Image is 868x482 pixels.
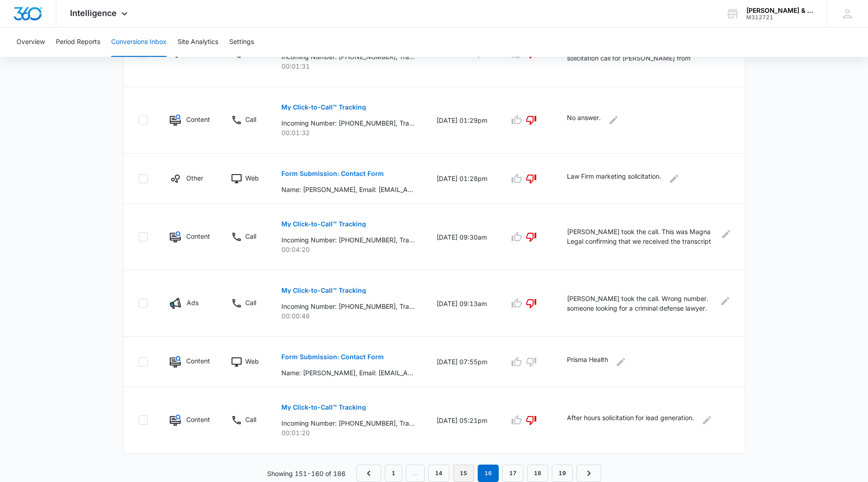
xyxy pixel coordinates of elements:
button: Form Submission: Contact Form [281,346,384,368]
button: Overview [16,27,45,57]
div: account id [746,14,813,21]
button: Form Submission: Contact Form [281,163,384,185]
p: Call [245,231,256,241]
p: [PERSON_NAME] took the call. This was Magna Legal confirming that we received the transcript in t... [567,227,717,247]
p: 00:01:20 [281,428,415,438]
p: Name: [PERSON_NAME], Email: [EMAIL_ADDRESS][DOMAIN_NAME], Phone: [PHONE_NUMBER], Select A Case Ty... [281,368,415,378]
button: Conversions Inbox [111,27,167,57]
p: Incoming Number: [PHONE_NUMBER], Tracking Number: [PHONE_NUMBER], Ring To: [PHONE_NUMBER], Caller... [281,418,415,428]
button: Edit Comments [700,413,714,427]
p: Name: [PERSON_NAME], Email: [EMAIL_ADDRESS][DOMAIN_NAME], Phone: [PHONE_NUMBER], Select A Case Ty... [281,185,415,194]
td: [DATE] 09:13am [426,270,498,337]
p: Content [186,231,210,241]
p: Form Submission: Contact Form [281,354,384,360]
div: account name [746,7,813,14]
p: Content [186,356,210,366]
td: [DATE] 09:30am [426,204,498,270]
p: After hours solicitation for lead generation. [567,413,694,427]
p: Law Firm marketing solicitation. [567,171,661,186]
p: Web [245,173,259,183]
em: 16 [478,465,499,482]
td: [DATE] 01:29pm [426,87,498,153]
p: Ads [187,298,199,307]
button: My Click-to-Call™ Tracking [281,96,366,118]
p: Web [245,356,259,366]
td: [DATE] 01:28pm [426,153,498,204]
p: Prisma Health [567,355,608,369]
p: Incoming Number: [PHONE_NUMBER], Tracking Number: [PHONE_NUMBER], Ring To: [PHONE_NUMBER], Caller... [281,301,415,311]
p: [PERSON_NAME] took the call. Wrong number. someone looking for a criminal defense lawyer. [567,294,715,313]
td: [DATE] 07:55pm [426,337,498,387]
p: Other [186,173,203,183]
p: My Click-to-Call™ Tracking [281,221,366,227]
p: No answer. [567,113,601,127]
p: 00:01:32 [281,128,415,137]
p: Form Submission: Contact Form [281,170,384,177]
p: 00:01:31 [281,61,415,71]
a: Page 1 [385,465,402,482]
p: My Click-to-Call™ Tracking [281,404,366,411]
a: Page 19 [552,465,573,482]
button: Edit Comments [606,113,621,127]
p: Call [245,298,256,307]
p: Call [245,115,256,124]
p: 00:04:20 [281,245,415,254]
button: Edit Comments [667,171,681,186]
a: Page 17 [502,465,523,482]
button: Edit Comments [721,294,730,308]
button: Edit Comments [614,355,628,369]
button: Site Analytics [178,27,218,57]
a: Page 18 [527,465,548,482]
a: Next Page [577,465,601,482]
button: My Click-to-Call™ Tracking [281,279,366,301]
button: My Click-to-Call™ Tracking [281,396,366,418]
p: Incoming Number: [PHONE_NUMBER], Tracking Number: [PHONE_NUMBER], Ring To: [PHONE_NUMBER], Caller... [281,118,415,128]
button: Settings [229,27,254,57]
p: Showing 151-160 of 186 [267,469,345,478]
button: Edit Comments [722,227,730,241]
a: Page 14 [428,465,449,482]
p: My Click-to-Call™ Tracking [281,104,366,110]
p: 00:00:46 [281,311,415,321]
p: My Click-to-Call™ Tracking [281,287,366,294]
p: Content [186,115,210,124]
p: Call [245,415,256,424]
a: Page 15 [453,465,474,482]
nav: Pagination [356,465,601,482]
button: Period Reports [56,27,100,57]
td: [DATE] 05:21pm [426,387,498,454]
p: Content [186,415,210,424]
span: Intelligence [70,8,117,18]
p: Incoming Number: [PHONE_NUMBER], Tracking Number: [PHONE_NUMBER], Ring To: [PHONE_NUMBER], Caller... [281,235,415,245]
a: Previous Page [356,465,381,482]
button: My Click-to-Call™ Tracking [281,213,366,235]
